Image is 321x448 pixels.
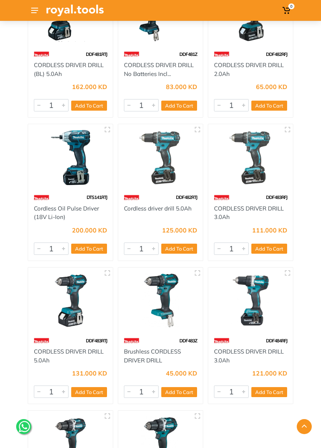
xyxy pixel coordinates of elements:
[124,61,194,77] a: CORDLESS DRIVER DRILL No Batteries Incl...
[86,338,107,344] span: DDF483RTJ
[214,61,284,77] a: CORDLESS DRIVER DRILL 2.0Ah
[179,51,197,57] span: DDF481Z
[87,194,107,200] span: DTS141RTJ
[161,387,197,397] button: Add To Cart
[72,370,107,376] div: 131.000 KD
[251,244,287,254] button: Add To Cart
[71,244,107,254] button: Add To Cart
[214,205,284,221] a: CORDLESS DRIVER DRILL 3.0Ah
[256,84,287,90] div: 65.000 KD
[251,101,287,111] button: Add To Cart
[72,227,107,233] div: 200.000 KD
[124,334,139,347] img: 42.webp
[34,334,49,347] img: 42.webp
[251,387,287,397] button: Add To Cart
[34,130,107,185] img: Royal Tools - Cordless Oil Pulse Driver (18V Li-Ion)
[34,273,107,328] img: Royal Tools - CORDLESS DRIVER DRILL 5.0Ah
[71,101,107,111] button: Add To Cart
[214,334,229,347] img: 42.webp
[176,194,197,200] span: DDF482RTJ
[288,3,294,9] span: 0
[214,191,229,204] img: 42.webp
[166,84,197,90] div: 83.000 KD
[214,47,229,61] img: 42.webp
[266,194,287,200] span: DDF483RFJ
[124,191,139,204] img: 42.webp
[214,130,287,185] img: Royal Tools - CORDLESS DRIVER DRILL 3.0Ah
[124,273,197,328] img: Royal Tools - Brushless CORDLESS DRIVER DRILL
[34,348,104,364] a: CORDLESS DRIVER DRILL 5.0Ah
[34,205,99,221] a: Cordless Oil Pulse Driver (18V Li-Ion)
[124,348,181,364] a: Brushless CORDLESS DRIVER DRILL
[34,47,49,61] img: 42.webp
[34,61,104,77] a: CORDLESS DRIVER DRILL (BL) 5.0Ah
[86,51,107,57] span: DDF481RTJ
[124,130,197,185] img: Royal Tools - Cordless driver drill 5.0Ah
[214,273,287,328] img: Royal Tools - CORDLESS DRIVER DRILL 3.0Ah
[162,227,197,233] div: 125.000 KD
[124,47,139,61] img: 42.webp
[46,5,104,16] img: Royal Tools Logo
[179,338,197,344] span: DDF483Z
[72,84,107,90] div: 162.000 KD
[266,338,287,344] span: DDF484RFJ
[252,370,287,376] div: 121.000 KD
[161,244,197,254] button: Add To Cart
[166,370,197,376] div: 45.000 KD
[161,101,197,111] button: Add To Cart
[214,348,284,364] a: CORDLESS DRIVER DRILL 3.0Ah
[71,387,107,397] button: Add To Cart
[124,205,192,212] a: Cordless driver drill 5.0Ah
[281,3,293,17] a: 0
[266,51,287,57] span: DDF482RFJ
[252,227,287,233] div: 111.000 KD
[34,191,49,204] img: 42.webp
